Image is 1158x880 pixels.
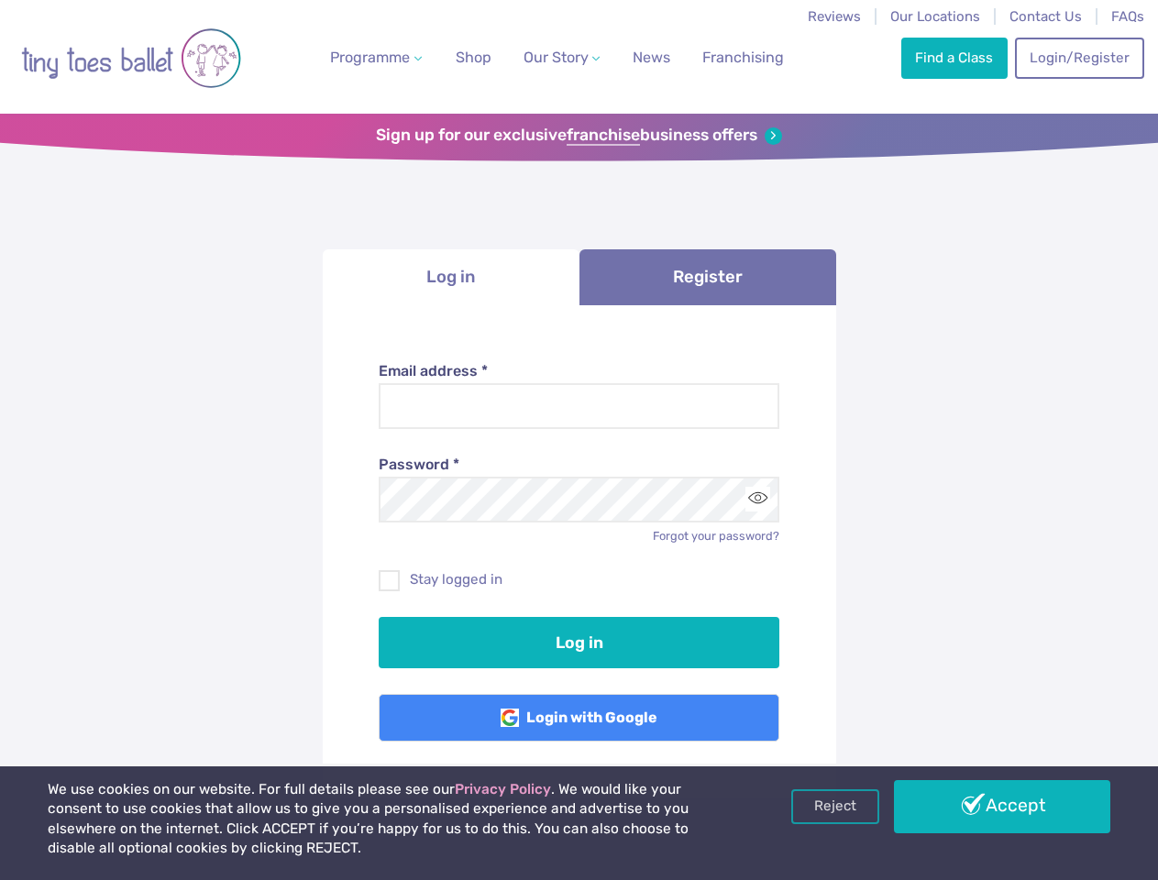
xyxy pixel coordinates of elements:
[376,126,782,146] a: Sign up for our exclusivefranchisebusiness offers
[323,39,429,76] a: Programme
[625,39,678,76] a: News
[695,39,791,76] a: Franchising
[379,617,779,668] button: Log in
[501,709,519,727] img: Google Logo
[456,49,491,66] span: Shop
[890,8,980,25] a: Our Locations
[524,49,589,66] span: Our Story
[455,781,551,797] a: Privacy Policy
[653,529,779,543] a: Forgot your password?
[379,361,779,381] label: Email address *
[515,39,607,76] a: Our Story
[633,49,670,66] span: News
[448,39,499,76] a: Shop
[1015,38,1143,78] a: Login/Register
[1111,8,1144,25] a: FAQs
[330,49,410,66] span: Programme
[1009,8,1082,25] a: Contact Us
[48,780,738,859] p: We use cookies on our website. For full details please see our . We would like your consent to us...
[791,789,879,824] a: Reject
[379,455,779,475] label: Password *
[323,305,836,798] div: Log in
[379,570,779,589] label: Stay logged in
[579,249,836,305] a: Register
[901,38,1008,78] a: Find a Class
[808,8,861,25] a: Reviews
[21,12,241,104] img: tiny toes ballet
[567,126,640,146] strong: franchise
[702,49,784,66] span: Franchising
[894,780,1110,833] a: Accept
[745,487,770,511] button: Toggle password visibility
[379,694,779,742] a: Login with Google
